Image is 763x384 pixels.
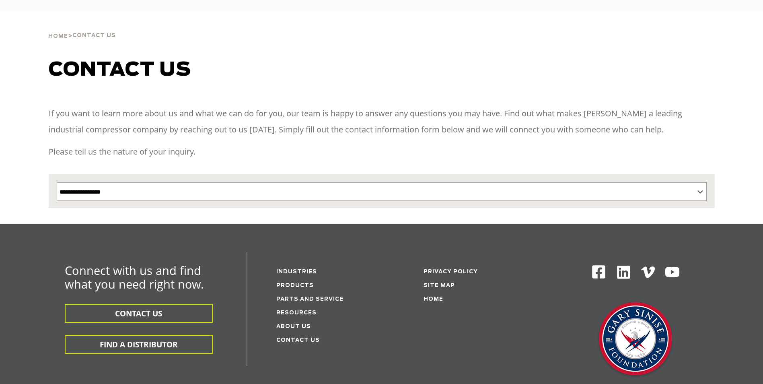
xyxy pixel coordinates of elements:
a: Site Map [424,283,455,288]
a: Contact Us [276,338,320,343]
button: CONTACT US [65,304,213,323]
p: If you want to learn more about us and what we can do for you, our team is happy to answer any qu... [49,105,715,138]
span: Home [48,34,68,39]
a: Resources [276,310,317,316]
button: FIND A DISTRIBUTOR [65,335,213,354]
p: Please tell us the nature of your inquiry. [49,144,715,160]
img: Vimeo [641,266,655,278]
span: Contact us [49,60,191,80]
img: Youtube [664,264,680,280]
div: > [48,12,116,43]
a: Privacy Policy [424,269,478,275]
img: Linkedin [616,264,631,280]
img: Gary Sinise Foundation [595,299,676,380]
a: Home [48,32,68,39]
span: Connect with us and find what you need right now. [65,262,204,292]
a: Parts and service [276,297,343,302]
a: About Us [276,324,311,329]
img: Facebook [591,264,606,279]
a: Products [276,283,314,288]
span: Contact Us [72,33,116,38]
a: Home [424,297,443,302]
a: Industries [276,269,317,275]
